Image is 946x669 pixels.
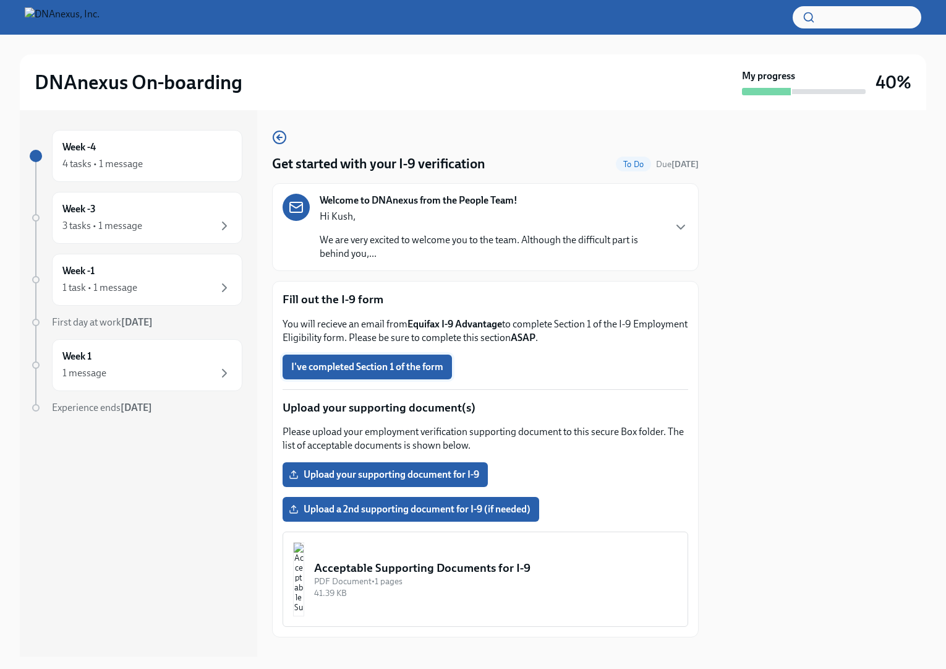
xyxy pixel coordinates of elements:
[511,332,535,343] strong: ASAP
[30,192,242,244] a: Week -33 tasks • 1 message
[742,69,795,83] strong: My progress
[283,462,488,487] label: Upload your supporting document for I-9
[283,425,688,452] p: Please upload your employment verification supporting document to this secure Box folder. The lis...
[283,497,539,522] label: Upload a 2nd supporting document for I-9 (if needed)
[121,402,152,413] strong: [DATE]
[291,361,443,373] span: I've completed Section 1 of the form
[283,317,688,345] p: You will recieve an email from to complete Section 1 of the I-9 Employment Eligibility form. Plea...
[62,202,96,216] h6: Week -3
[272,155,485,173] h4: Get started with your I-9 verification
[30,130,242,182] a: Week -44 tasks • 1 message
[293,542,304,616] img: Acceptable Supporting Documents for I-9
[62,140,96,154] h6: Week -4
[291,503,531,516] span: Upload a 2nd supporting document for I-9 (if needed)
[320,233,663,261] p: We are very excited to welcome you to the team. Although the difficult part is behind you,...
[30,316,242,329] a: First day at work[DATE]
[62,264,95,278] h6: Week -1
[35,70,242,95] h2: DNAnexus On-boarding
[62,281,137,295] div: 1 task • 1 message
[283,291,688,308] p: Fill out the I-9 form
[62,366,106,380] div: 1 message
[121,316,153,328] strong: [DATE]
[30,339,242,391] a: Week 11 message
[291,468,479,481] span: Upload your supporting document for I-9
[320,210,663,223] p: Hi Kush,
[671,159,699,170] strong: [DATE]
[407,318,502,330] strong: Equifax I-9 Advantage
[314,560,678,576] div: Acceptable Supporting Documents for I-9
[283,355,452,379] button: I've completed Section 1 of the form
[62,219,142,233] div: 3 tasks • 1 message
[283,400,688,416] p: Upload your supporting document(s)
[616,160,651,169] span: To Do
[876,71,911,93] h3: 40%
[656,159,699,170] span: Due
[656,158,699,170] span: August 16th, 2025 10:00
[25,7,100,27] img: DNAnexus, Inc.
[314,576,678,587] div: PDF Document • 1 pages
[52,402,152,413] span: Experience ends
[62,350,92,363] h6: Week 1
[283,532,688,627] button: Acceptable Supporting Documents for I-9PDF Document•1 pages41.39 KB
[314,587,678,599] div: 41.39 KB
[320,194,518,207] strong: Welcome to DNAnexus from the People Team!
[30,254,242,306] a: Week -11 task • 1 message
[52,316,153,328] span: First day at work
[62,157,143,171] div: 4 tasks • 1 message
